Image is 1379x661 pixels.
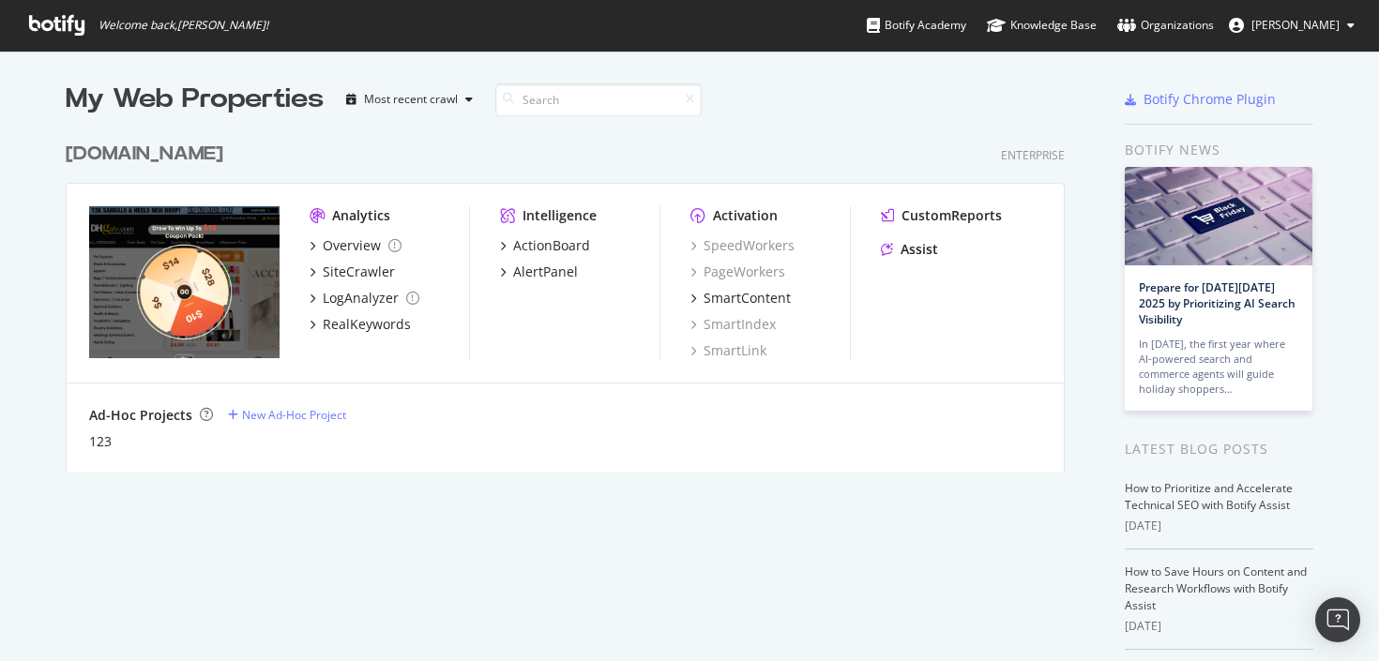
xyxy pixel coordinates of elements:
[364,94,458,105] div: Most recent crawl
[66,141,231,168] a: [DOMAIN_NAME]
[513,263,578,281] div: AlertPanel
[690,236,795,255] a: SpeedWorkers
[1117,16,1214,35] div: Organizations
[89,206,280,358] img: dhgate.com
[1125,140,1313,160] div: Botify news
[713,206,778,225] div: Activation
[1001,147,1065,163] div: Enterprise
[66,141,223,168] div: [DOMAIN_NAME]
[1125,480,1293,513] a: How to Prioritize and Accelerate Technical SEO with Botify Assist
[690,263,785,281] a: PageWorkers
[500,263,578,281] a: AlertPanel
[495,83,702,116] input: Search
[500,236,590,255] a: ActionBoard
[98,18,268,33] span: Welcome back, [PERSON_NAME] !
[89,406,192,425] div: Ad-Hoc Projects
[881,240,938,259] a: Assist
[867,16,966,35] div: Botify Academy
[310,236,402,255] a: Overview
[690,341,766,360] a: SmartLink
[881,206,1002,225] a: CustomReports
[1125,439,1313,459] div: Latest Blog Posts
[310,263,395,281] a: SiteCrawler
[332,206,390,225] div: Analytics
[901,240,938,259] div: Assist
[339,84,480,114] button: Most recent crawl
[690,315,776,334] a: SmartIndex
[1144,90,1276,109] div: Botify Chrome Plugin
[323,289,399,308] div: LogAnalyzer
[1315,597,1360,642] div: Open Intercom Messenger
[66,118,1080,473] div: grid
[1214,10,1370,40] button: [PERSON_NAME]
[902,206,1002,225] div: CustomReports
[323,236,381,255] div: Overview
[310,315,411,334] a: RealKeywords
[89,432,112,451] a: 123
[1125,167,1312,265] img: Prepare for Black Friday 2025 by Prioritizing AI Search Visibility
[1139,279,1296,327] a: Prepare for [DATE][DATE] 2025 by Prioritizing AI Search Visibility
[1125,90,1276,109] a: Botify Chrome Plugin
[323,315,411,334] div: RealKeywords
[66,81,324,118] div: My Web Properties
[1125,518,1313,534] div: [DATE]
[704,289,791,308] div: SmartContent
[1251,17,1340,33] span: luteng jin
[523,206,597,225] div: Intelligence
[323,263,395,281] div: SiteCrawler
[513,236,590,255] div: ActionBoard
[1125,618,1313,635] div: [DATE]
[690,289,791,308] a: SmartContent
[1139,337,1298,397] div: In [DATE], the first year where AI-powered search and commerce agents will guide holiday shoppers…
[310,289,419,308] a: LogAnalyzer
[987,16,1097,35] div: Knowledge Base
[228,407,346,423] a: New Ad-Hoc Project
[242,407,346,423] div: New Ad-Hoc Project
[1125,563,1307,613] a: How to Save Hours on Content and Research Workflows with Botify Assist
